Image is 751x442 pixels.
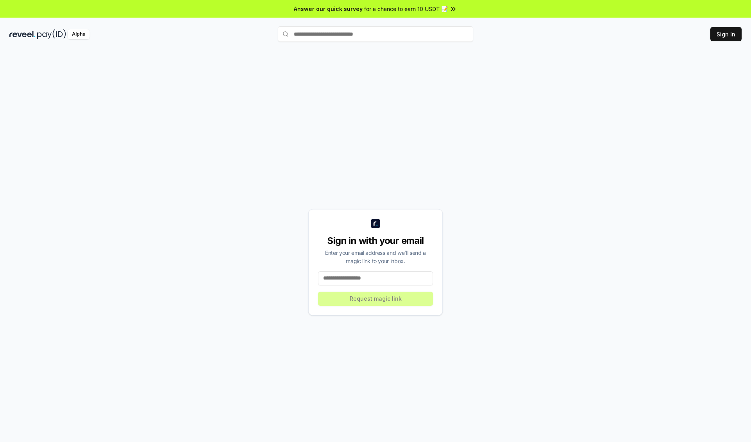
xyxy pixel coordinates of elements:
div: Sign in with your email [318,235,433,247]
div: Alpha [68,29,90,39]
button: Sign In [710,27,742,41]
img: reveel_dark [9,29,36,39]
img: logo_small [371,219,380,228]
span: Answer our quick survey [294,5,363,13]
img: pay_id [37,29,66,39]
span: for a chance to earn 10 USDT 📝 [364,5,448,13]
div: Enter your email address and we’ll send a magic link to your inbox. [318,249,433,265]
